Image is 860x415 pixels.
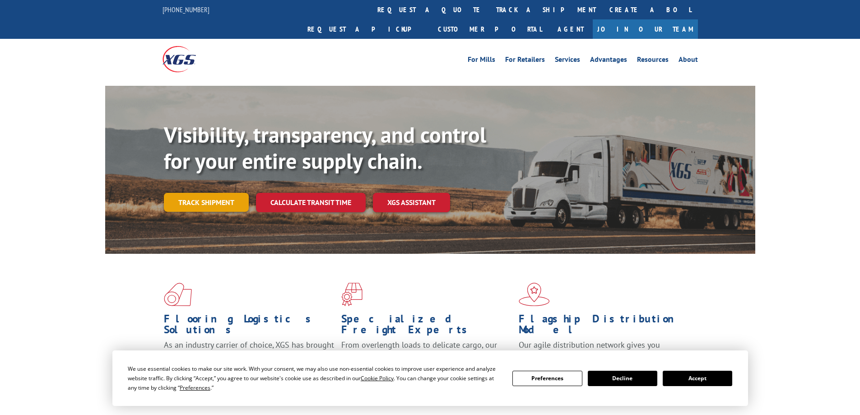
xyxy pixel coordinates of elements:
span: Cookie Policy [361,374,394,382]
a: For Retailers [505,56,545,66]
a: Resources [637,56,669,66]
img: xgs-icon-flagship-distribution-model-red [519,283,550,306]
h1: Specialized Freight Experts [341,313,512,340]
button: Preferences [512,371,582,386]
div: We use essential cookies to make our site work. With your consent, we may also use non-essential ... [128,364,502,392]
a: About [679,56,698,66]
a: [PHONE_NUMBER] [163,5,209,14]
a: Join Our Team [593,19,698,39]
a: XGS ASSISTANT [373,193,450,212]
img: xgs-icon-focused-on-flooring-red [341,283,363,306]
button: Decline [588,371,657,386]
a: Agent [549,19,593,39]
p: From overlength loads to delicate cargo, our experienced staff knows the best way to move your fr... [341,340,512,380]
a: Calculate transit time [256,193,366,212]
a: For Mills [468,56,495,66]
a: Services [555,56,580,66]
a: Track shipment [164,193,249,212]
span: As an industry carrier of choice, XGS has brought innovation and dedication to flooring logistics... [164,340,334,372]
span: Preferences [180,384,210,392]
h1: Flagship Distribution Model [519,313,689,340]
a: Customer Portal [431,19,549,39]
div: Cookie Consent Prompt [112,350,748,406]
span: Our agile distribution network gives you nationwide inventory management on demand. [519,340,685,361]
a: Advantages [590,56,627,66]
button: Accept [663,371,732,386]
b: Visibility, transparency, and control for your entire supply chain. [164,121,486,175]
img: xgs-icon-total-supply-chain-intelligence-red [164,283,192,306]
a: Request a pickup [301,19,431,39]
h1: Flooring Logistics Solutions [164,313,335,340]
